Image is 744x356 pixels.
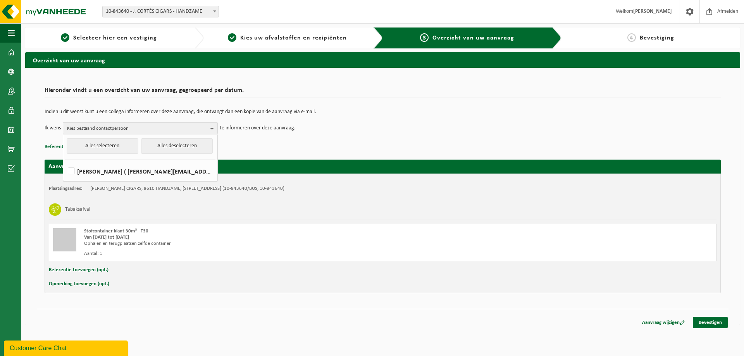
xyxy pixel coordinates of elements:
[240,35,347,41] span: Kies uw afvalstoffen en recipiënten
[208,33,367,43] a: 2Kies uw afvalstoffen en recipiënten
[84,235,129,240] strong: Van [DATE] tot [DATE]
[693,317,728,328] a: Bevestigen
[48,163,107,170] strong: Aanvraag voor [DATE]
[4,339,129,356] iframe: chat widget
[45,87,721,98] h2: Hieronder vindt u een overzicht van uw aanvraag, gegroepeerd per datum.
[627,33,636,42] span: 4
[66,165,214,177] label: [PERSON_NAME] ( [PERSON_NAME][EMAIL_ADDRESS][DOMAIN_NAME] )
[84,241,414,247] div: Ophalen en terugplaatsen zelfde container
[220,122,296,134] p: te informeren over deze aanvraag.
[102,6,219,17] span: 10-843640 - J. CORTÈS CIGARS - HANDZAME
[636,317,691,328] a: Aanvraag wijzigen
[640,35,674,41] span: Bevestiging
[84,251,414,257] div: Aantal: 1
[61,33,69,42] span: 1
[45,142,104,152] button: Referentie toevoegen (opt.)
[67,138,138,154] button: Alles selecteren
[65,203,90,216] h3: Tabaksafval
[73,35,157,41] span: Selecteer hier een vestiging
[45,122,61,134] p: Ik wens
[420,33,429,42] span: 3
[633,9,672,14] strong: [PERSON_NAME]
[49,186,83,191] strong: Plaatsingsadres:
[141,138,213,154] button: Alles deselecteren
[63,122,218,134] button: Kies bestaand contactpersoon
[25,52,740,67] h2: Overzicht van uw aanvraag
[84,229,148,234] span: Stofcontainer klant 30m³ - T30
[67,123,207,134] span: Kies bestaand contactpersoon
[432,35,514,41] span: Overzicht van uw aanvraag
[49,279,109,289] button: Opmerking toevoegen (opt.)
[45,109,721,115] p: Indien u dit wenst kunt u een collega informeren over deze aanvraag, die ontvangt dan een kopie v...
[29,33,188,43] a: 1Selecteer hier een vestiging
[228,33,236,42] span: 2
[90,186,284,192] td: [PERSON_NAME] CIGARS, 8610 HANDZAME, [STREET_ADDRESS] (10-843640/BUS, 10-843640)
[103,6,219,17] span: 10-843640 - J. CORTÈS CIGARS - HANDZAME
[49,265,108,275] button: Referentie toevoegen (opt.)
